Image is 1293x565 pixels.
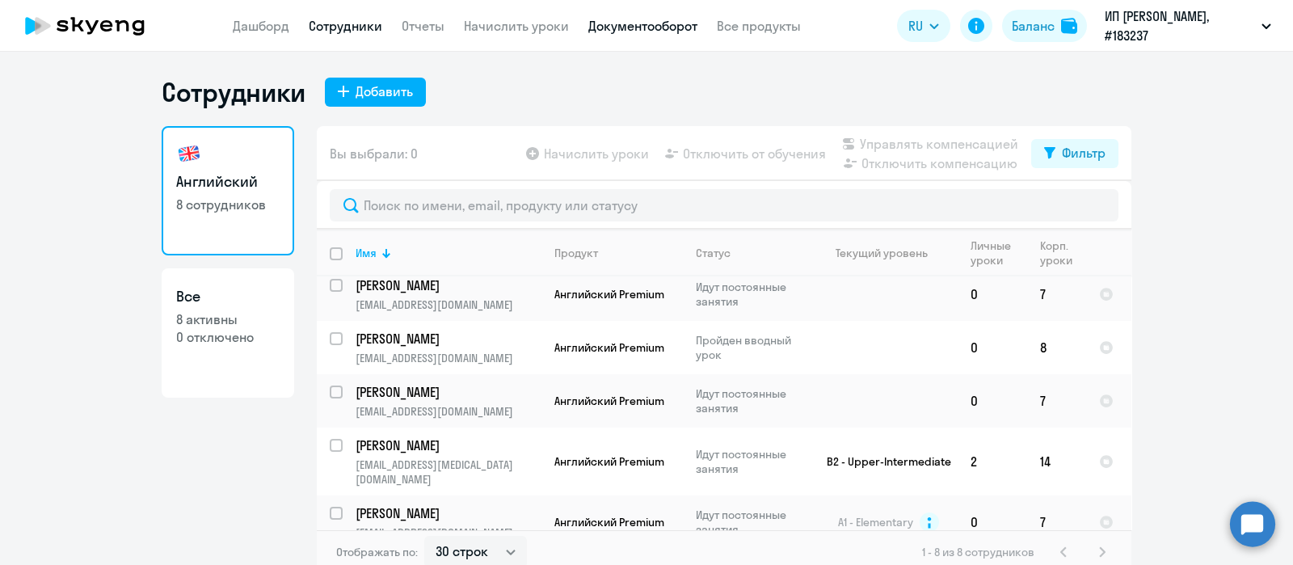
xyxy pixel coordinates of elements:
td: 7 [1027,268,1086,321]
a: Английский8 сотрудников [162,126,294,255]
p: ИП [PERSON_NAME], #183237 [1105,6,1255,45]
button: Фильтр [1031,139,1118,168]
td: 0 [958,374,1027,428]
div: Статус [696,246,731,260]
td: 14 [1027,428,1086,495]
a: Документооборот [588,18,697,34]
div: Продукт [554,246,598,260]
div: Баланс [1012,16,1055,36]
a: [PERSON_NAME] [356,504,541,522]
p: 8 сотрудников [176,196,280,213]
span: RU [908,16,923,36]
p: [PERSON_NAME] [356,330,538,348]
p: 8 активны [176,310,280,328]
h1: Сотрудники [162,76,305,108]
div: Имя [356,246,377,260]
div: Текущий уровень [820,246,957,260]
td: B2 - Upper-Intermediate [807,428,958,495]
span: Английский Premium [554,454,664,469]
span: Английский Premium [554,340,664,355]
a: [PERSON_NAME] [356,383,541,401]
button: Балансbalance [1002,10,1087,42]
a: Отчеты [402,18,444,34]
div: Добавить [356,82,413,101]
div: Корп. уроки [1040,238,1085,268]
td: 0 [958,495,1027,549]
h3: Все [176,286,280,307]
p: [PERSON_NAME] [356,383,538,401]
span: A1 - Elementary [838,515,913,529]
p: Идут постоянные занятия [696,386,807,415]
button: ИП [PERSON_NAME], #183237 [1097,6,1279,45]
div: Личные уроки [971,238,1026,268]
img: english [176,141,202,167]
span: Английский Premium [554,287,664,301]
span: 1 - 8 из 8 сотрудников [922,545,1034,559]
p: Пройден вводный урок [696,333,807,362]
span: Английский Premium [554,515,664,529]
p: 0 отключено [176,328,280,346]
h3: Английский [176,171,280,192]
p: Идут постоянные занятия [696,508,807,537]
div: Фильтр [1062,143,1106,162]
td: 7 [1027,495,1086,549]
input: Поиск по имени, email, продукту или статусу [330,189,1118,221]
p: [EMAIL_ADDRESS][MEDICAL_DATA][DOMAIN_NAME] [356,457,541,487]
a: Все8 активны0 отключено [162,268,294,398]
p: [PERSON_NAME] [356,436,538,454]
td: 2 [958,428,1027,495]
button: RU [897,10,950,42]
p: [PERSON_NAME] [356,504,538,522]
div: Текущий уровень [836,246,928,260]
p: [PERSON_NAME] [356,276,538,294]
div: Имя [356,246,541,260]
a: [PERSON_NAME] [356,276,541,294]
td: 0 [958,268,1027,321]
p: Идут постоянные занятия [696,280,807,309]
td: 0 [958,321,1027,374]
button: Добавить [325,78,426,107]
a: Начислить уроки [464,18,569,34]
td: 8 [1027,321,1086,374]
a: Сотрудники [309,18,382,34]
span: Вы выбрали: 0 [330,144,418,163]
a: [PERSON_NAME] [356,330,541,348]
p: [EMAIL_ADDRESS][DOMAIN_NAME] [356,297,541,312]
img: balance [1061,18,1077,34]
p: [EMAIL_ADDRESS][DOMAIN_NAME] [356,351,541,365]
span: Английский Premium [554,394,664,408]
p: [EMAIL_ADDRESS][DOMAIN_NAME] [356,404,541,419]
p: Идут постоянные занятия [696,447,807,476]
a: Дашборд [233,18,289,34]
a: [PERSON_NAME] [356,436,541,454]
p: [EMAIL_ADDRESS][DOMAIN_NAME] [356,525,541,540]
a: Все продукты [717,18,801,34]
td: 7 [1027,374,1086,428]
span: Отображать по: [336,545,418,559]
